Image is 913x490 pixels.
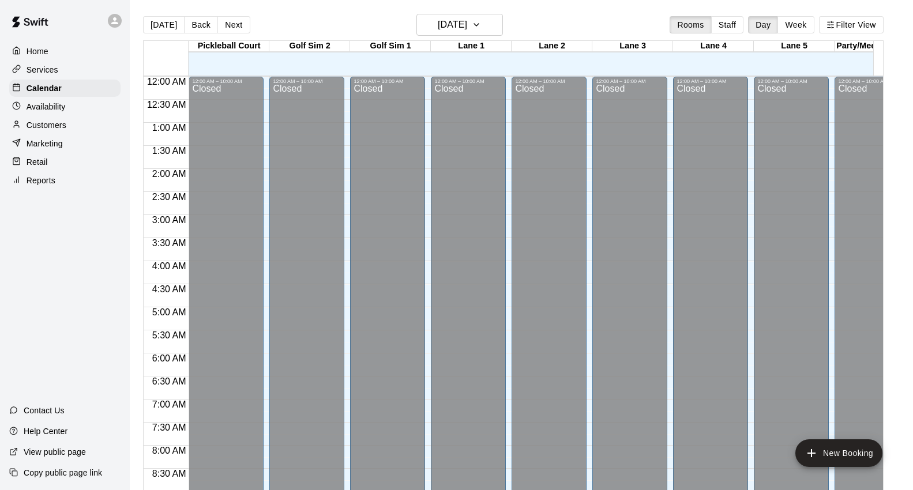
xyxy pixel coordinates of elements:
[819,16,884,33] button: Filter View
[677,78,745,84] div: 12:00 AM – 10:00 AM
[149,399,189,409] span: 7:00 AM
[515,78,583,84] div: 12:00 AM – 10:00 AM
[149,284,189,294] span: 4:30 AM
[592,41,673,52] div: Lane 3
[149,423,189,432] span: 7:30 AM
[149,123,189,133] span: 1:00 AM
[149,238,189,248] span: 3:30 AM
[512,41,592,52] div: Lane 2
[416,14,503,36] button: [DATE]
[9,153,121,171] a: Retail
[27,101,66,112] p: Availability
[24,405,65,416] p: Contact Us
[27,119,66,131] p: Customers
[143,16,185,33] button: [DATE]
[149,446,189,455] span: 8:00 AM
[269,41,350,52] div: Golf Sim 2
[795,439,882,467] button: add
[9,80,121,97] a: Calendar
[711,16,744,33] button: Staff
[673,41,754,52] div: Lane 4
[27,138,63,149] p: Marketing
[149,376,189,386] span: 6:30 AM
[354,78,422,84] div: 12:00 AM – 10:00 AM
[754,41,835,52] div: Lane 5
[757,78,825,84] div: 12:00 AM – 10:00 AM
[596,78,664,84] div: 12:00 AM – 10:00 AM
[24,467,102,478] p: Copy public page link
[748,16,778,33] button: Day
[27,175,55,186] p: Reports
[144,77,189,86] span: 12:00 AM
[144,100,189,110] span: 12:30 AM
[350,41,431,52] div: Golf Sim 1
[431,41,512,52] div: Lane 1
[24,446,86,458] p: View public page
[434,78,502,84] div: 12:00 AM – 10:00 AM
[9,135,121,152] a: Marketing
[670,16,711,33] button: Rooms
[24,425,67,437] p: Help Center
[27,156,48,168] p: Retail
[192,78,260,84] div: 12:00 AM – 10:00 AM
[149,192,189,202] span: 2:30 AM
[9,172,121,189] a: Reports
[149,146,189,156] span: 1:30 AM
[838,78,906,84] div: 12:00 AM – 10:00 AM
[9,116,121,134] a: Customers
[27,64,58,76] p: Services
[189,41,269,52] div: Pickleball Court
[9,43,121,60] a: Home
[273,78,341,84] div: 12:00 AM – 10:00 AM
[149,307,189,317] span: 5:00 AM
[149,330,189,340] span: 5:30 AM
[184,16,218,33] button: Back
[149,469,189,478] span: 8:30 AM
[149,353,189,363] span: 6:00 AM
[217,16,250,33] button: Next
[149,261,189,271] span: 4:00 AM
[27,82,62,94] p: Calendar
[149,169,189,179] span: 2:00 AM
[149,215,189,225] span: 3:00 AM
[438,17,467,33] h6: [DATE]
[27,46,48,57] p: Home
[777,16,814,33] button: Week
[9,61,121,78] a: Services
[9,98,121,115] a: Availability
